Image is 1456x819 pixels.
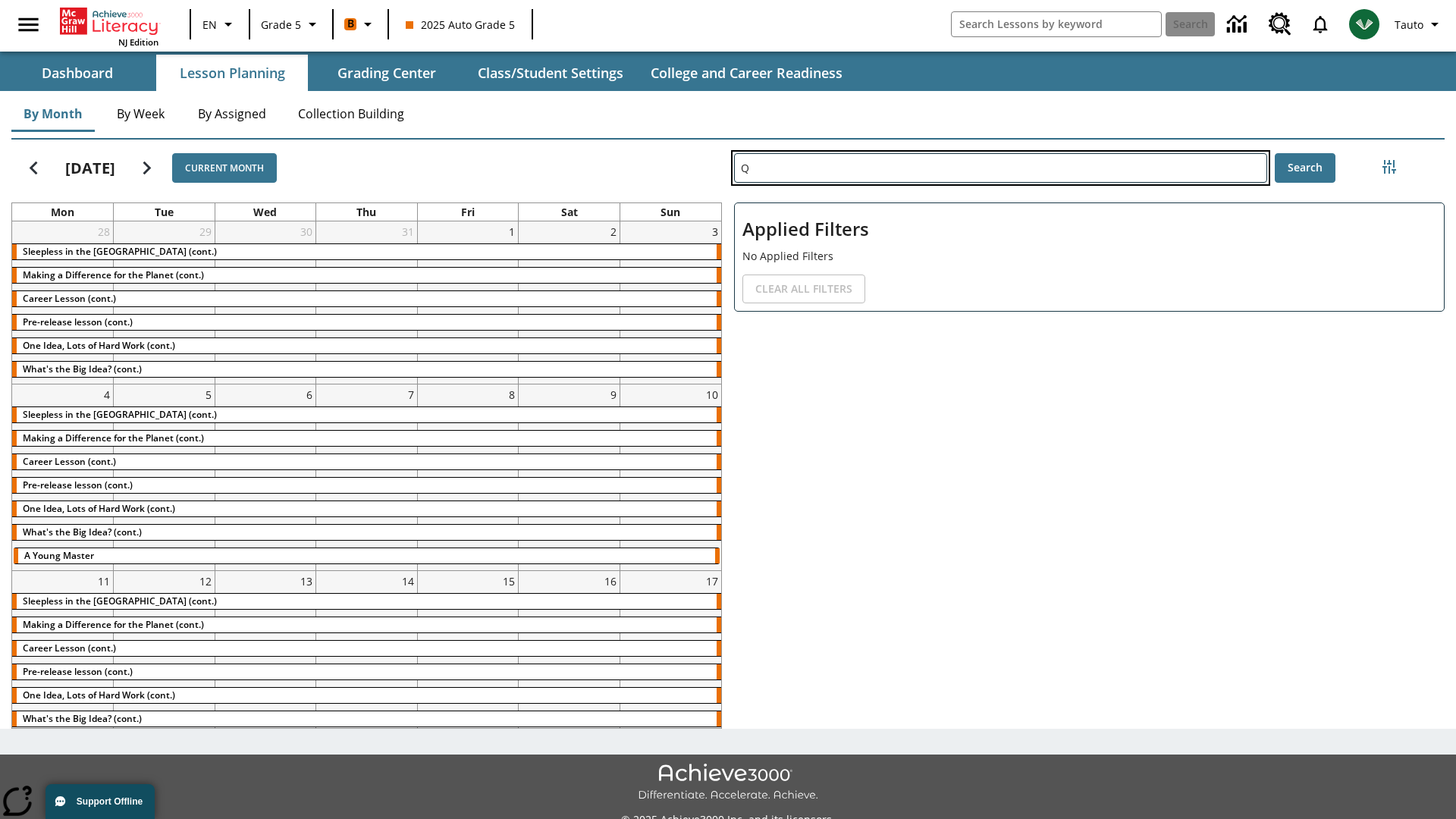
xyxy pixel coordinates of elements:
[215,221,316,384] td: July 30, 2025
[23,712,142,725] span: What's the Big Idea? (cont.)
[709,221,721,242] a: August 3, 2025
[405,384,417,405] a: August 7, 2025
[1218,4,1260,45] a: Data Center
[14,548,720,563] div: A Young Master
[48,203,77,221] a: Monday
[196,11,244,38] button: Language: EN, Select a language
[519,571,620,734] td: August 16, 2025
[250,203,280,221] a: Wednesday
[196,571,215,591] a: August 12, 2025
[347,14,354,33] span: B
[639,55,855,91] button: College and Career Readiness
[500,571,518,591] a: August 15, 2025
[12,431,721,446] div: Making a Difference for the Planet (cont.)
[1395,17,1423,33] span: Tauto
[60,6,158,36] a: Home
[519,221,620,384] td: August 2, 2025
[1301,5,1340,44] a: Notifications
[353,203,379,221] a: Thursday
[703,571,721,591] a: August 17, 2025
[1374,152,1404,182] button: Filters Side menu
[127,149,166,187] button: Next
[23,642,116,654] span: Career Lesson (cont.)
[1349,9,1379,39] img: avatar image
[114,571,215,734] td: August 12, 2025
[95,221,113,242] a: July 28, 2025
[12,454,721,469] div: Career Lesson (cont.)
[23,245,217,258] span: Sleepless in the Animal Kingdom (cont.)
[23,502,175,515] span: One Idea, Lots of Hard Work (cont.)
[399,221,417,242] a: July 31, 2025
[601,571,620,591] a: August 16, 2025
[23,268,204,281] span: Making a Difference for the Planet (cont.)
[316,571,418,734] td: August 14, 2025
[23,689,175,701] span: One Idea, Lots of Hard Work (cont.)
[12,594,721,609] div: Sleepless in the Animal Kingdom (cont.)
[303,384,315,405] a: August 6, 2025
[24,549,94,562] span: A Young Master
[399,571,417,591] a: August 14, 2025
[172,153,277,183] button: Current Month
[1340,5,1389,44] button: Select a new avatar
[12,384,114,571] td: August 4, 2025
[417,384,519,571] td: August 8, 2025
[1260,4,1301,45] a: Resource Center, Will open in new tab
[95,571,113,591] a: August 11, 2025
[202,384,215,405] a: August 5, 2025
[152,203,177,221] a: Tuesday
[638,764,818,802] img: Achieve3000 Differentiate Accelerate Achieve
[12,407,721,422] div: Sleepless in the Animal Kingdom (cont.)
[11,96,95,132] button: By Month
[102,96,178,132] button: By Week
[735,154,1266,182] input: Search Lessons By Keyword
[952,12,1161,36] input: search field
[406,17,515,33] span: 2025 Auto Grade 5
[12,268,721,283] div: Making a Difference for the Planet (cont.)
[114,221,215,384] td: July 29, 2025
[23,292,116,305] span: Career Lesson (cont.)
[1389,11,1450,38] button: Profile/Settings
[196,221,215,242] a: July 29, 2025
[607,384,620,405] a: August 9, 2025
[417,571,519,734] td: August 15, 2025
[286,96,416,132] button: Collection Building
[12,338,721,353] div: One Idea, Lots of Hard Work (cont.)
[101,384,113,405] a: August 4, 2025
[215,384,316,571] td: August 6, 2025
[607,221,620,242] a: August 2, 2025
[297,221,315,242] a: July 30, 2025
[23,339,175,352] span: One Idea, Lots of Hard Work (cont.)
[338,11,383,38] button: Boost Class color is orange. Change class color
[12,362,721,377] div: What's the Big Idea? (cont.)
[311,55,463,91] button: Grading Center
[12,664,721,679] div: Pre-release lesson (cont.)
[620,571,721,734] td: August 17, 2025
[60,5,158,48] div: Home
[255,11,328,38] button: Grade: Grade 5, Select a grade
[506,384,518,405] a: August 8, 2025
[2,55,153,91] button: Dashboard
[202,17,217,33] span: EN
[1275,153,1335,183] button: Search
[12,688,721,703] div: One Idea, Lots of Hard Work (cont.)
[23,315,133,328] span: Pre-release lesson (cont.)
[12,617,721,632] div: Making a Difference for the Planet (cont.)
[23,362,142,375] span: What's the Big Idea? (cont.)
[620,384,721,571] td: August 10, 2025
[316,384,418,571] td: August 7, 2025
[6,2,51,47] button: Open side menu
[215,571,316,734] td: August 13, 2025
[12,291,721,306] div: Career Lesson (cont.)
[45,784,155,819] button: Support Offline
[23,455,116,468] span: Career Lesson (cont.)
[742,211,1436,248] h2: Applied Filters
[12,478,721,493] div: Pre-release lesson (cont.)
[23,408,217,421] span: Sleepless in the Animal Kingdom (cont.)
[458,203,478,221] a: Friday
[558,203,581,221] a: Saturday
[506,221,518,242] a: August 1, 2025
[12,221,114,384] td: July 28, 2025
[23,665,133,678] span: Pre-release lesson (cont.)
[12,711,721,726] div: What's the Big Idea? (cont.)
[186,96,278,132] button: By Assigned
